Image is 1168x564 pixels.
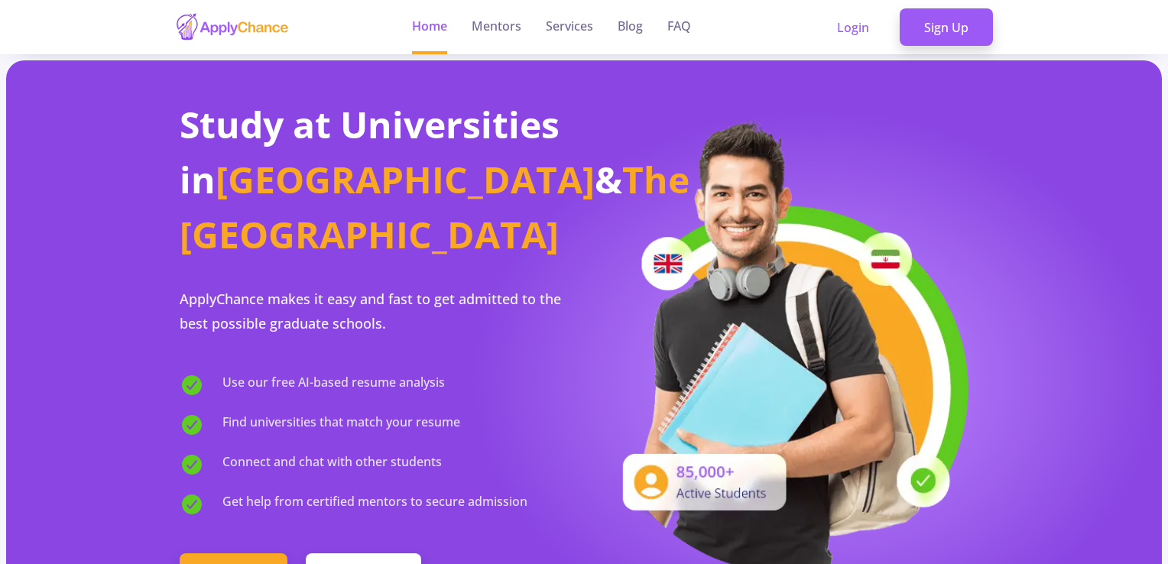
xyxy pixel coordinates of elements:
[222,373,445,397] span: Use our free AI-based resume analysis
[216,154,595,204] span: [GEOGRAPHIC_DATA]
[180,99,560,204] span: Study at Universities in
[900,8,993,47] a: Sign Up
[222,413,460,437] span: Find universities that match your resume
[595,154,622,204] span: &
[222,492,527,517] span: Get help from certified mentors to secure admission
[813,8,894,47] a: Login
[180,290,561,332] span: ApplyChance makes it easy and fast to get admitted to the best possible graduate schools.
[222,452,442,477] span: Connect and chat with other students
[175,12,290,42] img: applychance logo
